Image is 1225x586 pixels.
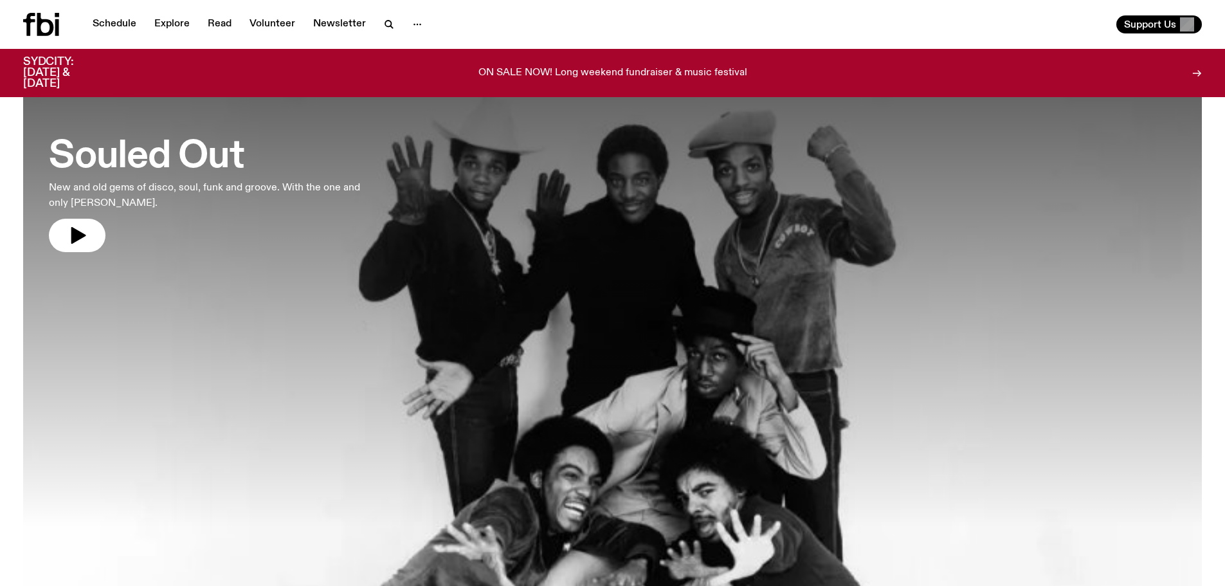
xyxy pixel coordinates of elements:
[305,15,374,33] a: Newsletter
[85,15,144,33] a: Schedule
[1124,19,1176,30] span: Support Us
[49,139,378,175] h3: Souled Out
[147,15,197,33] a: Explore
[1116,15,1202,33] button: Support Us
[49,180,378,211] p: New and old gems of disco, soul, funk and groove. With the one and only [PERSON_NAME].
[242,15,303,33] a: Volunteer
[200,15,239,33] a: Read
[23,57,105,89] h3: SYDCITY: [DATE] & [DATE]
[478,68,747,79] p: ON SALE NOW! Long weekend fundraiser & music festival
[49,126,378,252] a: Souled OutNew and old gems of disco, soul, funk and groove. With the one and only [PERSON_NAME].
